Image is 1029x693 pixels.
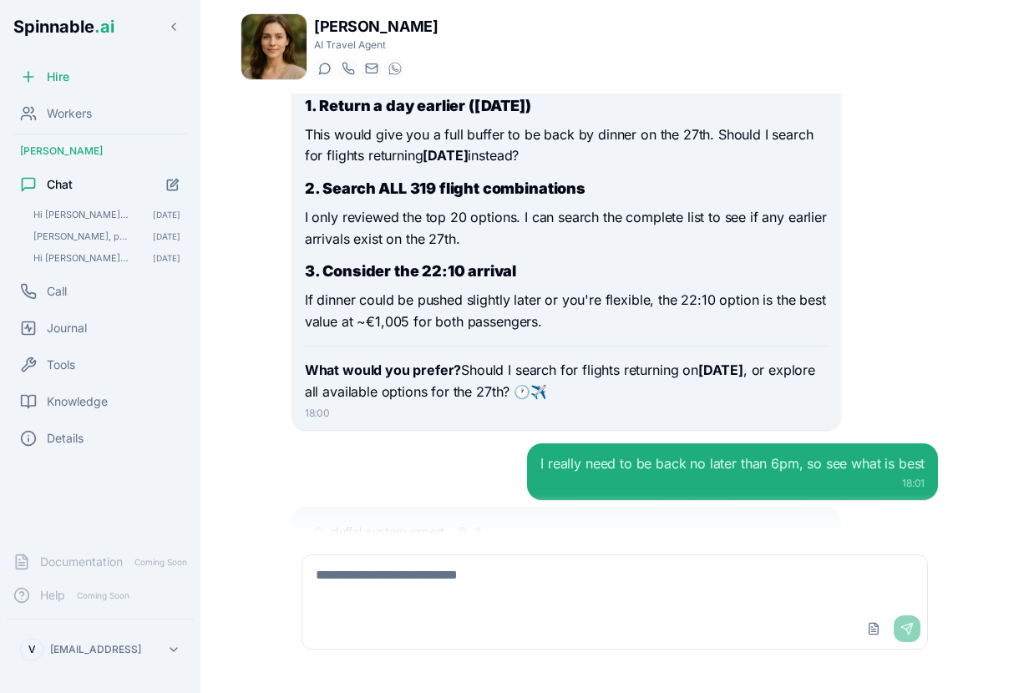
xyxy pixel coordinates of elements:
[540,453,925,473] div: I really need to be back no later than 6pm, so see what is best
[72,588,134,604] span: Coming Soon
[47,283,67,300] span: Call
[305,97,531,114] strong: 1. Return a day earlier ([DATE])
[337,58,357,78] button: Start a call with Lily Qureshi
[305,362,461,378] strong: What would you prefer?
[159,170,187,199] button: Start new chat
[50,643,141,656] p: [EMAIL_ADDRESS]
[47,105,92,122] span: Workers
[40,554,123,570] span: Documentation
[332,524,444,540] span: duffel system expert
[153,230,180,242] span: [DATE]
[314,58,334,78] button: Start a chat with Lily Qureshi
[94,17,114,37] span: .ai
[47,176,73,193] span: Chat
[384,58,404,78] button: WhatsApp
[305,180,585,197] strong: 2. Search ALL 319 flight combinations
[388,62,402,75] img: WhatsApp
[314,15,438,38] h1: [PERSON_NAME]
[241,14,307,79] img: Lily Qureshi
[423,147,468,164] strong: [DATE]
[305,407,828,420] div: 18:00
[33,252,129,264] span: Hi Lily, please use Duffel to search for flights to London on the November 12
[361,58,381,78] button: Send email to lily@getspinnable.ai
[314,38,438,52] p: AI Travel Agent
[305,290,828,332] p: If dinner could be pushed slightly later or you're flexible, the 22:10 option is the best value a...
[305,124,828,167] p: This would give you a full buffer to be back by dinner on the 27th. Should I search for flights r...
[33,230,129,242] span: Lily, please use Duffel to search for one way flights from Lisbon to London on November 12th, for...
[33,209,129,220] span: Hi Lily, I want to plan a trip leaving Lisbon on Nov 22nd and Returning Nov 27. It's my friend's ...
[471,527,481,537] div: tool_call - started
[698,362,743,378] strong: [DATE]
[47,430,84,447] span: Details
[153,209,180,220] span: [DATE]
[540,477,925,490] div: 18:01
[13,633,187,666] button: V[EMAIL_ADDRESS]
[47,68,69,85] span: Hire
[129,554,192,570] span: Coming Soon
[7,138,194,164] div: [PERSON_NAME]
[305,360,828,402] p: Should I search for flights returning on , or explore all available options for the 27th? 🕐✈️
[305,262,516,280] strong: 3. Consider the 22:10 arrival
[40,587,65,604] span: Help
[13,17,114,37] span: Spinnable
[47,320,87,336] span: Journal
[153,252,180,264] span: [DATE]
[28,643,36,656] span: V
[47,357,75,373] span: Tools
[305,207,828,250] p: I only reviewed the top 20 options. I can search the complete list to see if any earlier arrivals...
[458,527,468,537] div: content - continued
[47,393,108,410] span: Knowledge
